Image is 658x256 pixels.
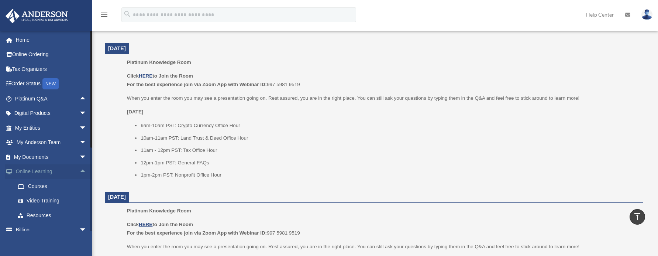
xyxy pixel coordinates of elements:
[5,76,98,92] a: Order StatusNEW
[127,222,193,227] b: Click to Join the Room
[100,10,108,19] i: menu
[127,59,191,65] span: Platinum Knowledge Room
[5,33,98,47] a: Home
[5,223,98,238] a: Billingarrow_drop_down
[127,94,638,103] p: When you enter the room you may see a presentation going on. Rest assured, you are in the right p...
[5,62,98,76] a: Tax Organizers
[127,73,193,79] b: Click to Join the Room
[127,82,267,87] b: For the best experience join via Zoom App with Webinar ID:
[10,208,98,223] a: Resources
[127,208,191,214] span: Platinum Knowledge Room
[123,10,131,18] i: search
[5,164,98,179] a: Online Learningarrow_drop_up
[139,222,152,227] a: HERE
[127,109,144,115] u: [DATE]
[127,220,638,238] p: 997 5981 9519
[10,194,98,208] a: Video Training
[633,212,642,221] i: vertical_align_top
[5,150,98,164] a: My Documentsarrow_drop_down
[79,150,94,165] span: arrow_drop_down
[79,106,94,121] span: arrow_drop_down
[108,194,126,200] span: [DATE]
[139,73,152,79] a: HERE
[141,134,638,143] li: 10am-11am PST: Land Trust & Deed Office Hour
[79,120,94,136] span: arrow_drop_down
[79,135,94,150] span: arrow_drop_down
[641,9,652,20] img: User Pic
[127,242,638,251] p: When you enter the room you may see a presentation going on. Rest assured, you are in the right p...
[127,230,267,236] b: For the best experience join via Zoom App with Webinar ID:
[5,120,98,135] a: My Entitiesarrow_drop_down
[79,164,94,180] span: arrow_drop_up
[10,179,98,194] a: Courses
[141,121,638,130] li: 9am-10am PST: Crypto Currency Office Hour
[42,78,59,89] div: NEW
[108,45,126,51] span: [DATE]
[79,91,94,106] span: arrow_drop_up
[141,171,638,180] li: 1pm-2pm PST: Nonprofit Office Hour
[100,13,108,19] a: menu
[5,91,98,106] a: Platinum Q&Aarrow_drop_up
[79,223,94,238] span: arrow_drop_down
[127,72,638,89] p: 997 5981 9519
[141,146,638,155] li: 11am - 12pm PST: Tax Office Hour
[5,47,98,62] a: Online Ordering
[5,135,98,150] a: My Anderson Teamarrow_drop_down
[630,209,645,225] a: vertical_align_top
[3,9,70,23] img: Anderson Advisors Platinum Portal
[5,106,98,121] a: Digital Productsarrow_drop_down
[141,158,638,167] li: 12pm-1pm PST: General FAQs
